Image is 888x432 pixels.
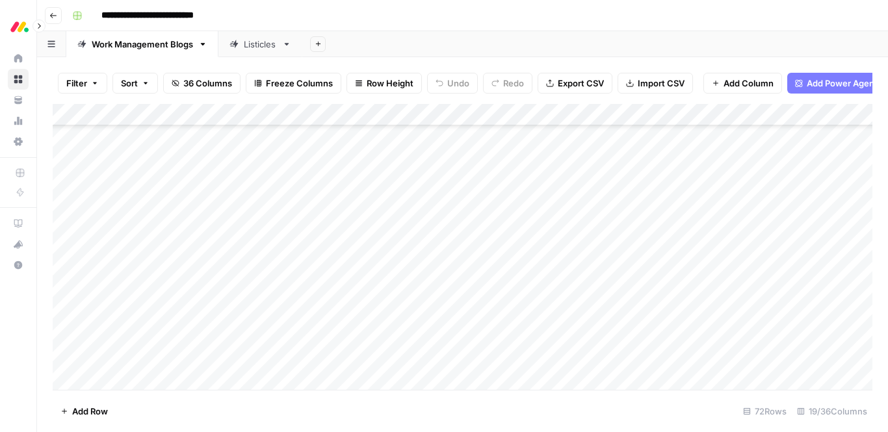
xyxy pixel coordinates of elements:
[346,73,422,94] button: Row Height
[618,73,693,94] button: Import CSV
[8,48,29,69] a: Home
[218,31,302,57] a: Listicles
[787,73,885,94] button: Add Power Agent
[53,401,116,422] button: Add Row
[92,38,193,51] div: Work Management Blogs
[447,77,469,90] span: Undo
[163,73,241,94] button: 36 Columns
[807,77,878,90] span: Add Power Agent
[638,77,685,90] span: Import CSV
[266,77,333,90] span: Freeze Columns
[792,401,872,422] div: 19/36 Columns
[738,401,792,422] div: 72 Rows
[246,73,341,94] button: Freeze Columns
[58,73,107,94] button: Filter
[66,77,87,90] span: Filter
[427,73,478,94] button: Undo
[8,10,29,43] button: Workspace: Monday.com
[244,38,277,51] div: Listicles
[724,77,774,90] span: Add Column
[8,110,29,131] a: Usage
[8,213,29,234] a: AirOps Academy
[703,73,782,94] button: Add Column
[66,31,218,57] a: Work Management Blogs
[8,131,29,152] a: Settings
[8,235,28,254] div: What's new?
[112,73,158,94] button: Sort
[8,255,29,275] button: Help + Support
[503,77,524,90] span: Redo
[8,69,29,90] a: Browse
[483,73,532,94] button: Redo
[8,15,31,38] img: Monday.com Logo
[8,234,29,255] button: What's new?
[538,73,612,94] button: Export CSV
[72,405,108,418] span: Add Row
[183,77,232,90] span: 36 Columns
[121,77,138,90] span: Sort
[8,90,29,110] a: Your Data
[367,77,413,90] span: Row Height
[558,77,604,90] span: Export CSV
